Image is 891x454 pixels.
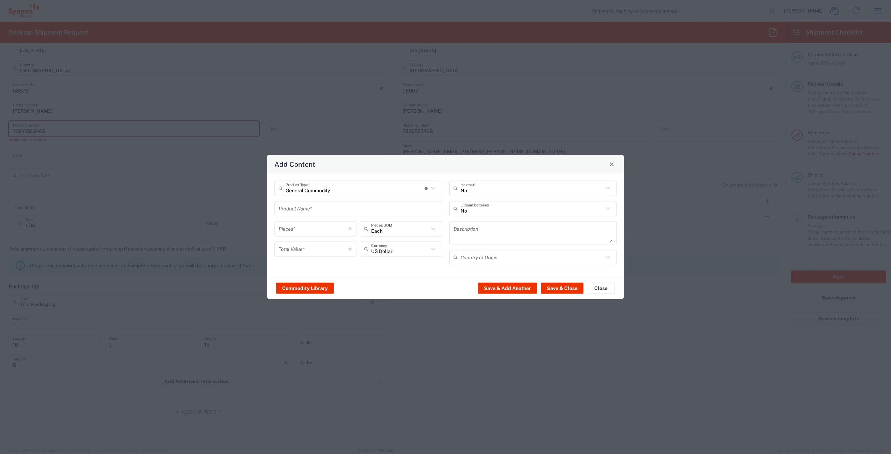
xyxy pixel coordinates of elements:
button: Save & Close [541,283,583,294]
button: Close [607,159,617,169]
button: Commodity Library [276,283,334,294]
button: Close [587,283,615,294]
button: Save & Add Another [478,283,537,294]
h4: Add Content [274,159,315,169]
